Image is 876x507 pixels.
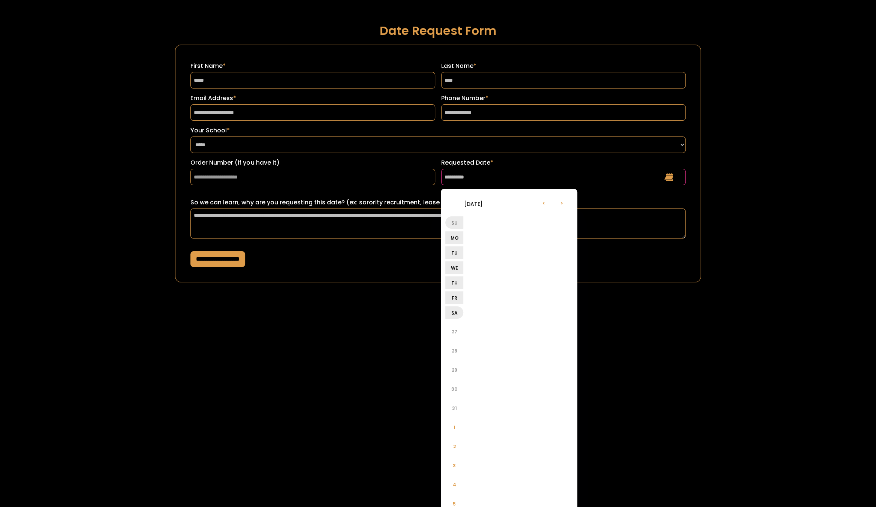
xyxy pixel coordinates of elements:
[190,61,435,70] label: First Name
[175,45,701,282] form: Request a Date Form
[190,126,685,135] label: Your School
[445,437,463,455] li: 2
[445,276,463,289] li: Th
[190,198,685,207] label: So we can learn, why are you requesting this date? (ex: sorority recruitment, lease turn over for...
[445,475,463,493] li: 4
[441,61,686,70] label: Last Name
[445,195,502,213] li: [DATE]
[445,322,463,340] li: 27
[445,456,463,474] li: 3
[441,94,686,103] label: Phone Number
[190,94,435,103] label: Email Address
[445,231,463,244] li: Mo
[445,261,463,274] li: We
[445,399,463,417] li: 31
[535,193,553,211] li: ‹
[445,380,463,398] li: 30
[445,246,463,259] li: Tu
[445,342,463,360] li: 28
[445,306,463,319] li: Sa
[445,291,463,304] li: Fr
[441,158,686,167] label: Requested Date
[190,158,435,167] label: Order Number (if you have it)
[553,193,571,211] li: ›
[445,361,463,379] li: 29
[445,418,463,436] li: 1
[175,24,701,37] h1: Date Request Form
[445,216,463,229] li: Su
